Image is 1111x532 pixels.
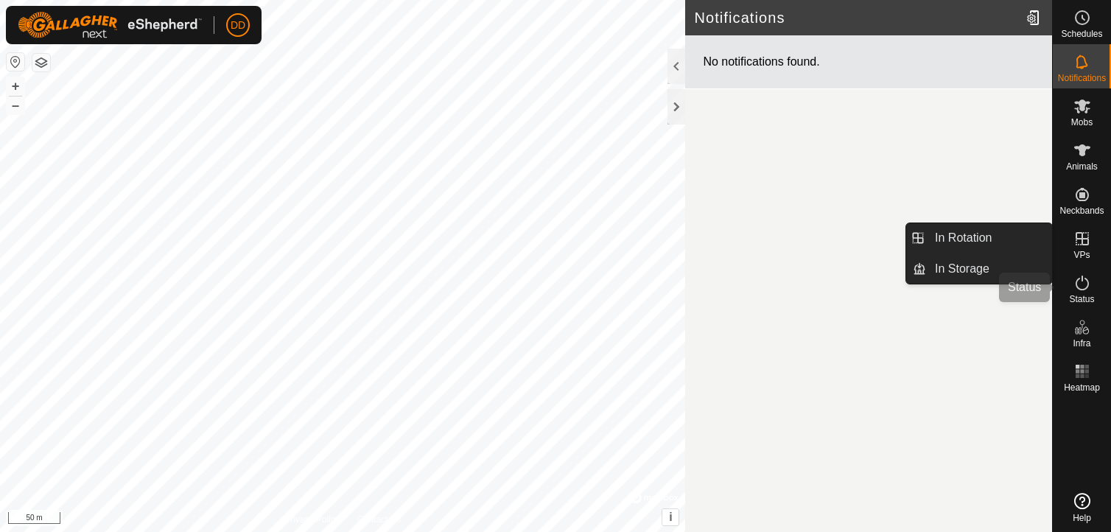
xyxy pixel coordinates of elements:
[694,9,1020,27] h2: Notifications
[1058,74,1106,83] span: Notifications
[7,77,24,95] button: +
[1053,487,1111,528] a: Help
[284,513,340,526] a: Privacy Policy
[926,254,1052,284] a: In Storage
[1061,29,1102,38] span: Schedules
[906,254,1052,284] li: In Storage
[1069,295,1094,304] span: Status
[926,223,1052,253] a: In Rotation
[7,53,24,71] button: Reset Map
[1066,162,1098,171] span: Animals
[906,223,1052,253] li: In Rotation
[357,513,401,526] a: Contact Us
[1073,514,1091,522] span: Help
[7,97,24,114] button: –
[1059,206,1104,215] span: Neckbands
[685,35,1052,89] div: No notifications found.
[32,54,50,71] button: Map Layers
[231,18,245,33] span: DD
[935,260,989,278] span: In Storage
[1071,118,1093,127] span: Mobs
[18,12,202,38] img: Gallagher Logo
[935,229,992,247] span: In Rotation
[1073,339,1090,348] span: Infra
[1064,383,1100,392] span: Heatmap
[669,511,672,523] span: i
[662,509,679,525] button: i
[1073,251,1090,259] span: VPs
